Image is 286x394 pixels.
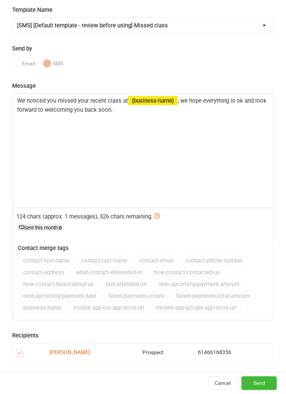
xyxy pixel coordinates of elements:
[12,81,36,90] label: Message
[12,5,52,14] label: Template Name
[139,343,194,362] td: Prospect
[12,331,39,340] label: Recipients
[16,224,64,231] div: Sent this month:
[208,377,237,390] button: Cancel
[242,377,277,390] button: Send
[198,350,270,356] div: 61466168356
[12,44,32,53] label: Send by
[59,225,62,231] strong: 0
[49,350,90,356] a: [PERSON_NAME]
[18,244,69,253] label: Contact merge tags
[16,212,270,221] div: 124 chars (approx. 1 messages), 526 chars remaining.
[17,97,128,104] span: We noticed you missed your recent class at
[253,379,265,388] span: Send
